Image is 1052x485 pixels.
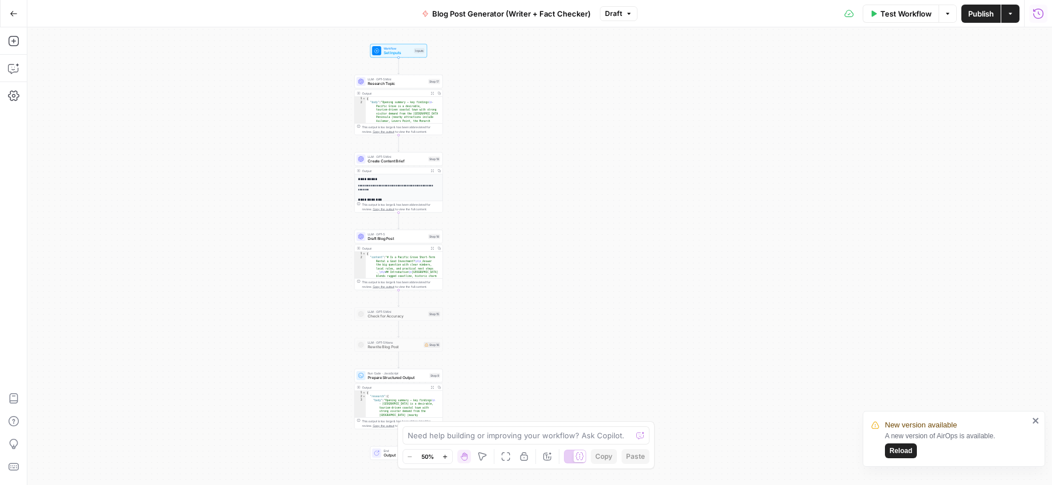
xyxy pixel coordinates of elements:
[373,130,395,133] span: Copy the output
[384,449,423,453] span: End
[363,391,366,395] span: Toggle code folding, rows 1 through 5
[961,5,1001,23] button: Publish
[355,369,443,429] div: Run Code · JavaScriptPrepare Structured OutputStep 9Output{ "research":{ "body":"Opening summary ...
[362,202,440,211] div: This output is too large & has been abbreviated for review. to view the full content.
[421,452,434,461] span: 50%
[362,91,427,96] div: Output
[398,290,400,307] g: Edge from step_18 to step_15
[368,344,421,350] span: Rewrite Blog Post
[398,213,400,229] g: Edge from step_19 to step_18
[368,77,426,81] span: LLM · GPT-5 Mini
[373,424,395,427] span: Copy the output
[362,385,427,390] div: Output
[355,307,443,321] div: LLM · GPT-5 MiniCheck for AccuracyStep 15
[368,309,426,314] span: LLM · GPT-5 Mini
[429,373,440,378] div: Step 9
[368,371,427,376] span: Run Code · JavaScript
[398,352,400,368] g: Edge from step_16 to step_9
[600,6,637,21] button: Draft
[362,246,427,251] div: Output
[355,230,443,290] div: LLM · GPT-5Draft Blog PostStep 18Output{ "content":"# Is a Pacific Grove Short‑Term Rental a Good...
[591,449,617,464] button: Copy
[863,5,939,23] button: Test Workflow
[415,5,598,23] button: Blog Post Generator (Writer + Fact Checker)
[398,58,400,74] g: Edge from start to step_17
[368,375,427,381] span: Prepare Structured Output
[428,157,440,162] div: Step 19
[368,313,426,319] span: Check for Accuracy
[368,158,426,164] span: Create Content Brief
[1032,416,1040,425] button: close
[384,50,412,56] span: Set Inputs
[622,449,649,464] button: Paste
[414,48,425,54] div: Inputs
[968,8,994,19] span: Publish
[889,446,912,456] span: Reload
[355,44,443,58] div: WorkflowSet InputsInputs
[373,207,395,211] span: Copy the output
[384,453,423,458] span: Output
[362,125,440,134] div: This output is too large & has been abbreviated for review. to view the full content.
[398,135,400,152] g: Edge from step_17 to step_19
[355,446,443,460] div: EndOutput
[355,75,443,135] div: LLM · GPT-5 MiniResearch TopicStep 17Output{ "body":"Opening summary — key findings\n- Pacific Gr...
[885,443,917,458] button: Reload
[368,81,426,87] span: Research Topic
[362,419,440,428] div: This output is too large & has been abbreviated for review. to view the full content.
[384,46,412,51] span: Workflow
[885,419,957,431] span: New version available
[398,321,400,337] g: Edge from step_15 to step_16
[368,236,426,242] span: Draft Blog Post
[626,451,645,462] span: Paste
[424,342,440,348] div: Step 16
[605,9,622,19] span: Draft
[368,232,426,237] span: LLM · GPT-5
[885,431,1029,458] div: A new version of AirOps is available.
[368,154,426,159] span: LLM · GPT-5 Mini
[363,395,366,399] span: Toggle code folding, rows 2 through 4
[362,169,427,173] div: Output
[355,395,366,399] div: 2
[428,312,440,317] div: Step 15
[362,280,440,289] div: This output is too large & has been abbreviated for review. to view the full content.
[355,252,366,256] div: 1
[373,285,395,288] span: Copy the output
[363,97,366,101] span: Toggle code folding, rows 1 through 3
[355,391,366,395] div: 1
[428,234,440,239] div: Step 18
[428,79,440,84] div: Step 17
[355,97,366,101] div: 1
[880,8,932,19] span: Test Workflow
[432,8,591,19] span: Blog Post Generator (Writer + Fact Checker)
[368,340,421,345] span: LLM · GPT-5 Nano
[595,451,612,462] span: Copy
[355,338,443,352] div: LLM · GPT-5 NanoRewrite Blog PostStep 16
[363,252,366,256] span: Toggle code folding, rows 1 through 3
